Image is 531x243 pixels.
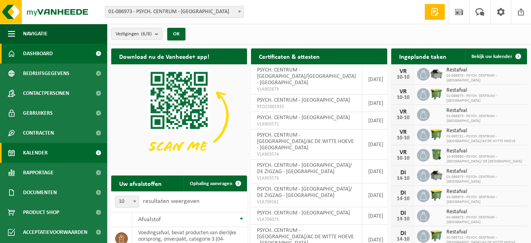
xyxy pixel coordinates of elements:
[257,162,352,175] span: PSYCH. CENTRUM - [GEOGRAPHIC_DATA]/ DE ZIGZAG - [GEOGRAPHIC_DATA]
[395,230,411,237] div: DI
[395,170,411,176] div: DI
[257,210,350,216] span: PSYCH. CENTRUM - [GEOGRAPHIC_DATA]
[111,28,162,40] button: Vestigingen(6/8)
[143,198,199,204] label: resultaten weergeven
[23,183,57,202] span: Documenten
[257,199,356,205] span: VLA709161
[471,54,512,59] span: Bekijk uw kalender
[446,209,523,215] span: Restafval
[257,104,356,110] span: RED25001935
[23,202,59,222] span: Product Shop
[23,222,87,242] span: Acceptatievoorwaarden
[23,83,69,103] span: Contactpersonen
[446,195,523,204] span: 01-086973 - PSYCH. CENTRUM - [GEOGRAPHIC_DATA]
[116,28,152,40] span: Vestigingen
[430,168,443,181] img: WB-5000-GAL-GY-01
[23,44,53,64] span: Dashboard
[23,123,54,143] span: Contracten
[446,134,523,144] span: 01-095721 - PSYCH. CENTRUM - [GEOGRAPHIC_DATA]/AC DE WITTE HOEVE
[395,109,411,115] div: VR
[465,48,526,64] a: Bekijk uw kalender
[183,175,246,191] a: Ophaling aanvragen
[115,196,139,208] span: 10
[395,216,411,222] div: 14-10
[23,143,48,163] span: Kalender
[23,64,70,83] span: Bedrijfsgegevens
[446,67,523,73] span: Restafval
[446,148,523,154] span: Restafval
[257,132,354,151] span: PSYCH. CENTRUM - [GEOGRAPHIC_DATA]/AC DE WITTE HOEVE - [GEOGRAPHIC_DATA]
[430,67,443,80] img: WB-5000-GAL-GY-01
[430,148,443,161] img: WB-0370-HPE-GN-51
[395,115,411,121] div: 10-10
[257,186,352,199] span: PSYCH. CENTRUM - [GEOGRAPHIC_DATA]/ DE ZIGZAG - [GEOGRAPHIC_DATA]
[395,149,411,156] div: VR
[395,95,411,100] div: 10-10
[430,229,443,242] img: WB-1100-HPE-GN-50
[362,183,390,207] td: [DATE]
[395,210,411,216] div: DI
[395,68,411,75] div: VR
[257,115,350,121] span: PSYCH. CENTRUM - [GEOGRAPHIC_DATA]
[446,168,523,175] span: Restafval
[446,189,523,195] span: Restafval
[190,181,232,186] span: Ophaling aanvragen
[23,24,48,44] span: Navigatie
[362,94,390,112] td: [DATE]
[395,135,411,141] div: 10-10
[395,156,411,161] div: 10-10
[111,175,170,191] h2: Uw afvalstoffen
[446,229,523,235] span: Restafval
[446,114,523,123] span: 01-086973 - PSYCH. CENTRUM - [GEOGRAPHIC_DATA]
[141,31,152,37] count: (6/8)
[105,6,243,17] span: 01-086973 - PSYCH. CENTRUM - ST HIERONYMUS - SINT-NIKLAAS
[446,215,523,225] span: 01-086973 - PSYCH. CENTRUM - [GEOGRAPHIC_DATA]
[430,87,443,100] img: WB-1100-HPE-GN-50
[257,97,350,103] span: PSYCH. CENTRUM - [GEOGRAPHIC_DATA]
[257,216,356,223] span: VLA706073
[446,94,523,103] span: 01-086973 - PSYCH. CENTRUM - [GEOGRAPHIC_DATA]
[116,196,139,207] span: 10
[395,75,411,80] div: 10-10
[395,176,411,181] div: 14-10
[430,127,443,141] img: WB-1100-HPE-GN-50
[257,151,356,158] span: VLA903574
[446,128,523,134] span: Restafval
[362,129,390,160] td: [DATE]
[391,48,454,64] h2: Ingeplande taken
[251,48,328,64] h2: Certificaten & attesten
[446,154,523,164] span: 10-939880 - PSYCH. CENTRUM - [GEOGRAPHIC_DATA]/ DE [GEOGRAPHIC_DATA]
[257,175,356,181] span: VLA903576
[23,103,53,123] span: Gebruikers
[167,28,185,40] button: OK
[138,216,161,223] span: Afvalstof
[257,86,356,93] span: VLA902673
[395,190,411,196] div: DI
[111,64,247,166] img: Download de VHEPlus App
[395,129,411,135] div: VR
[446,87,523,94] span: Restafval
[362,207,390,225] td: [DATE]
[257,67,356,86] span: PSYCH. CENTRUM - [GEOGRAPHIC_DATA]/[GEOGRAPHIC_DATA] - [GEOGRAPHIC_DATA]
[362,64,390,94] td: [DATE]
[257,121,356,127] span: VLA903572
[395,237,411,242] div: 14-10
[395,89,411,95] div: VR
[105,6,244,18] span: 01-086973 - PSYCH. CENTRUM - ST HIERONYMUS - SINT-NIKLAAS
[362,112,390,129] td: [DATE]
[362,160,390,183] td: [DATE]
[430,188,443,202] img: WB-1100-HPE-GN-50
[446,73,523,83] span: 01-086973 - PSYCH. CENTRUM - [GEOGRAPHIC_DATA]
[23,163,54,183] span: Rapportage
[395,196,411,202] div: 14-10
[446,108,523,114] span: Restafval
[111,48,217,64] h2: Download nu de Vanheede+ app!
[446,175,523,184] span: 01-086973 - PSYCH. CENTRUM - [GEOGRAPHIC_DATA]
